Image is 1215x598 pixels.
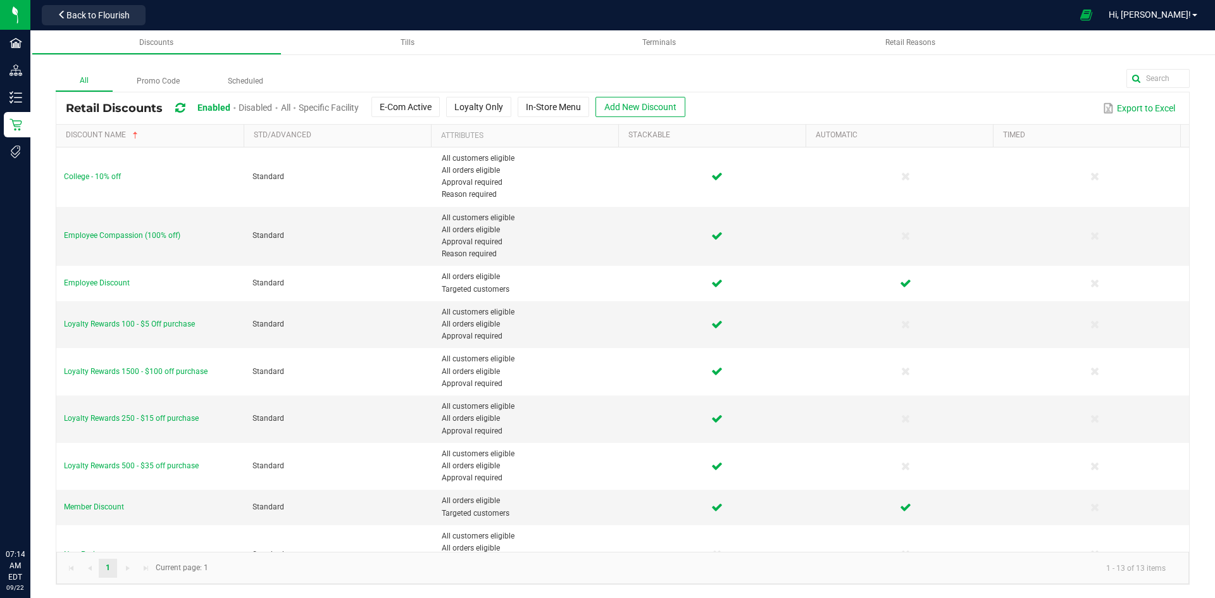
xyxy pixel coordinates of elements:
[64,231,180,240] span: Employee Compassion (100% off)
[252,461,284,470] span: Standard
[442,283,615,296] span: Targeted customers
[254,130,426,140] a: Std/AdvancedSortable
[442,212,615,224] span: All customers eligible
[64,320,195,328] span: Loyalty Rewards 100 - $5 Off purchase
[56,71,113,92] label: All
[1100,97,1178,119] button: Export to Excel
[442,248,615,260] span: Reason required
[401,38,414,47] span: Tills
[66,10,130,20] span: Back to Flourish
[431,125,618,147] th: Attributes
[816,130,988,140] a: AutomaticSortable
[281,103,290,113] span: All
[197,103,230,113] span: Enabled
[139,38,173,47] span: Discounts
[64,367,208,376] span: Loyalty Rewards 1500 - $100 off purchase
[252,414,284,423] span: Standard
[518,97,589,117] button: In-Store Menu
[113,72,204,91] label: Promo Code
[64,414,199,423] span: Loyalty Rewards 250 - $15 off purchase
[885,38,935,47] span: Retail Reasons
[442,271,615,283] span: All orders eligible
[442,330,615,342] span: Approval required
[1003,130,1175,140] a: TimedSortable
[442,165,615,177] span: All orders eligible
[252,502,284,511] span: Standard
[442,306,615,318] span: All customers eligible
[66,97,695,120] div: Retail Discounts
[442,366,615,378] span: All orders eligible
[216,558,1176,578] kendo-pager-info: 1 - 13 of 13 items
[9,146,22,158] inline-svg: Tags
[64,172,121,181] span: College - 10% off
[442,318,615,330] span: All orders eligible
[595,97,685,117] button: Add New Discount
[442,530,615,542] span: All customers eligible
[642,38,676,47] span: Terminals
[442,177,615,189] span: Approval required
[64,502,124,511] span: Member Discount
[9,118,22,131] inline-svg: Retail
[56,552,1189,584] kendo-pager: Current page: 1
[6,583,25,592] p: 09/22
[252,172,284,181] span: Standard
[628,130,801,140] a: StackableSortable
[442,425,615,437] span: Approval required
[442,224,615,236] span: All orders eligible
[442,542,615,554] span: All orders eligible
[446,97,511,117] button: Loyalty Only
[64,278,130,287] span: Employee Discount
[1109,9,1191,20] span: Hi, [PERSON_NAME]!
[252,550,284,559] span: Standard
[130,130,140,140] span: Sortable
[204,72,287,91] label: Scheduled
[371,97,440,117] button: E-Com Active
[64,550,106,559] span: New Patient
[442,401,615,413] span: All customers eligible
[252,367,284,376] span: Standard
[42,5,146,25] button: Back to Flourish
[99,559,117,578] a: Page 1
[252,320,284,328] span: Standard
[66,130,239,140] a: Discount NameSortable
[442,413,615,425] span: All orders eligible
[1126,69,1190,88] input: Search
[9,37,22,49] inline-svg: Facilities
[442,448,615,460] span: All customers eligible
[9,64,22,77] inline-svg: Distribution
[13,497,51,535] iframe: Resource center
[239,103,272,113] span: Disabled
[442,153,615,165] span: All customers eligible
[442,189,615,201] span: Reason required
[299,103,359,113] span: Specific Facility
[442,236,615,248] span: Approval required
[442,460,615,472] span: All orders eligible
[1072,3,1100,27] span: Open Ecommerce Menu
[252,278,284,287] span: Standard
[252,231,284,240] span: Standard
[442,495,615,507] span: All orders eligible
[64,461,199,470] span: Loyalty Rewards 500 - $35 off purchase
[604,102,676,112] span: Add New Discount
[442,508,615,520] span: Targeted customers
[442,378,615,390] span: Approval required
[6,549,25,583] p: 07:14 AM EDT
[442,353,615,365] span: All customers eligible
[9,91,22,104] inline-svg: Inventory
[442,472,615,484] span: Approval required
